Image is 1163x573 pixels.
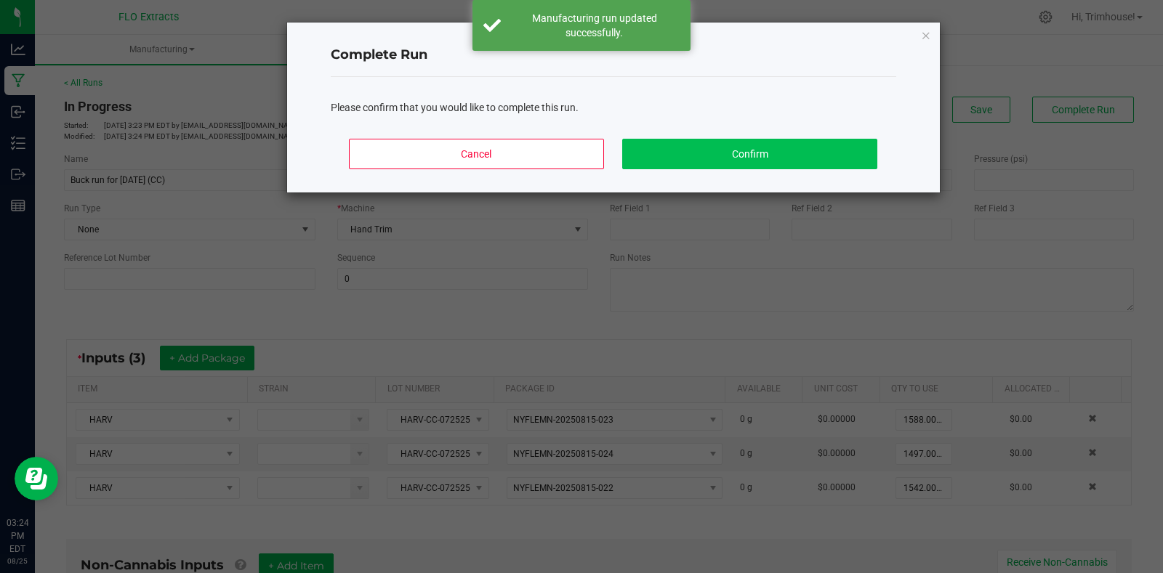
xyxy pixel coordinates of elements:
[622,139,877,169] button: Confirm
[349,139,603,169] button: Cancel
[509,11,680,40] div: Manufacturing run updated successfully.
[331,100,896,115] div: Please confirm that you would like to complete this run.
[331,46,896,65] h4: Complete Run
[15,457,58,500] iframe: Resource center
[921,26,931,44] button: Close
